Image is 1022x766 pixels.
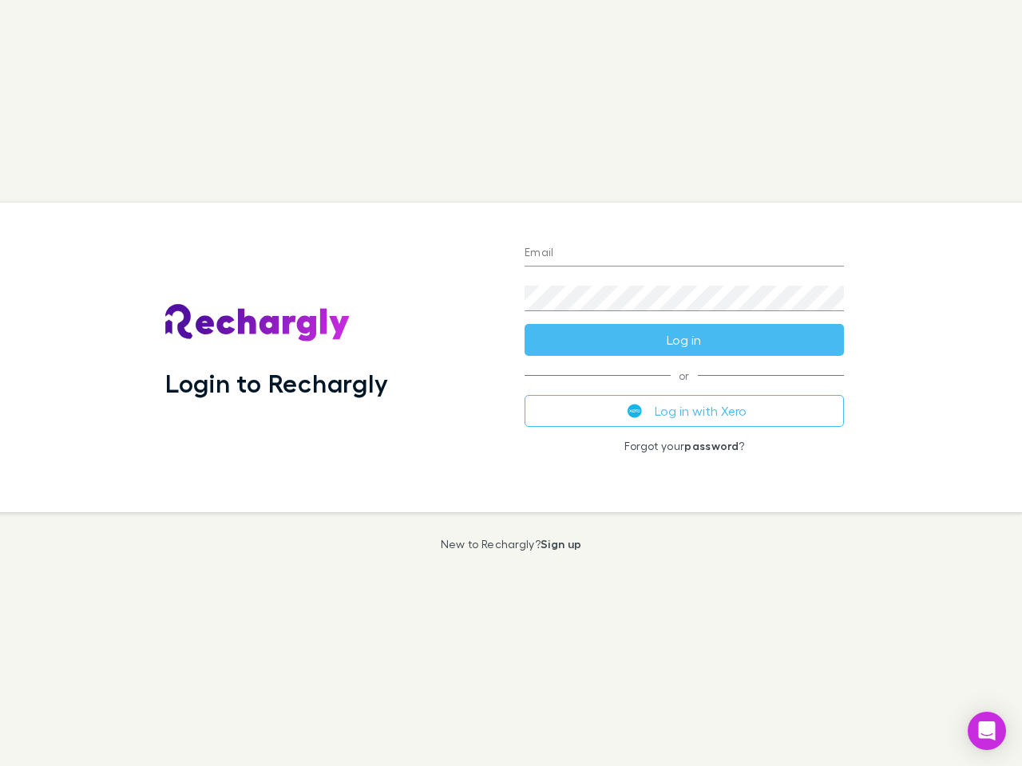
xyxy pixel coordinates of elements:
span: or [525,375,844,376]
h1: Login to Rechargly [165,368,388,398]
img: Xero's logo [628,404,642,418]
p: Forgot your ? [525,440,844,452]
div: Open Intercom Messenger [968,712,1006,750]
a: password [684,439,739,452]
button: Log in [525,324,844,356]
p: New to Rechargly? [441,538,582,551]
button: Log in with Xero [525,395,844,427]
a: Sign up [541,537,581,551]
img: Rechargly's Logo [165,304,351,342]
